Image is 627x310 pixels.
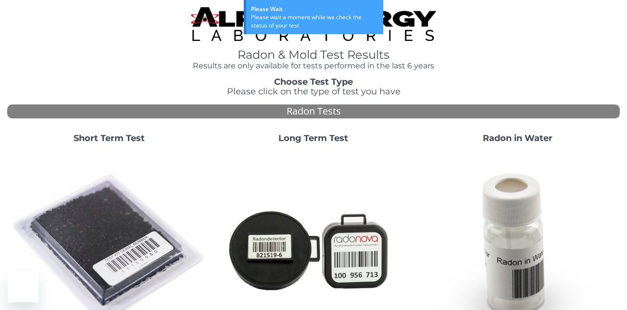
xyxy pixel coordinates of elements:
[74,133,145,143] strong: Short Term Test
[191,7,436,41] img: TightCrop.jpg
[7,104,620,118] div: Radon Tests
[251,5,378,13] div: Please Wait
[483,133,552,143] strong: Radon in Water
[227,86,401,97] span: Please click on the type of test you have
[251,13,378,29] div: Please wait a moment while we check the status of your test
[191,62,436,70] h4: Results are only available for tests performed in the last 6 years
[8,271,38,302] iframe: Button to launch messaging window
[191,49,436,61] h1: Radon & Mold Test Results
[278,133,348,143] strong: Long Term Test
[274,77,353,87] strong: Choose Test Type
